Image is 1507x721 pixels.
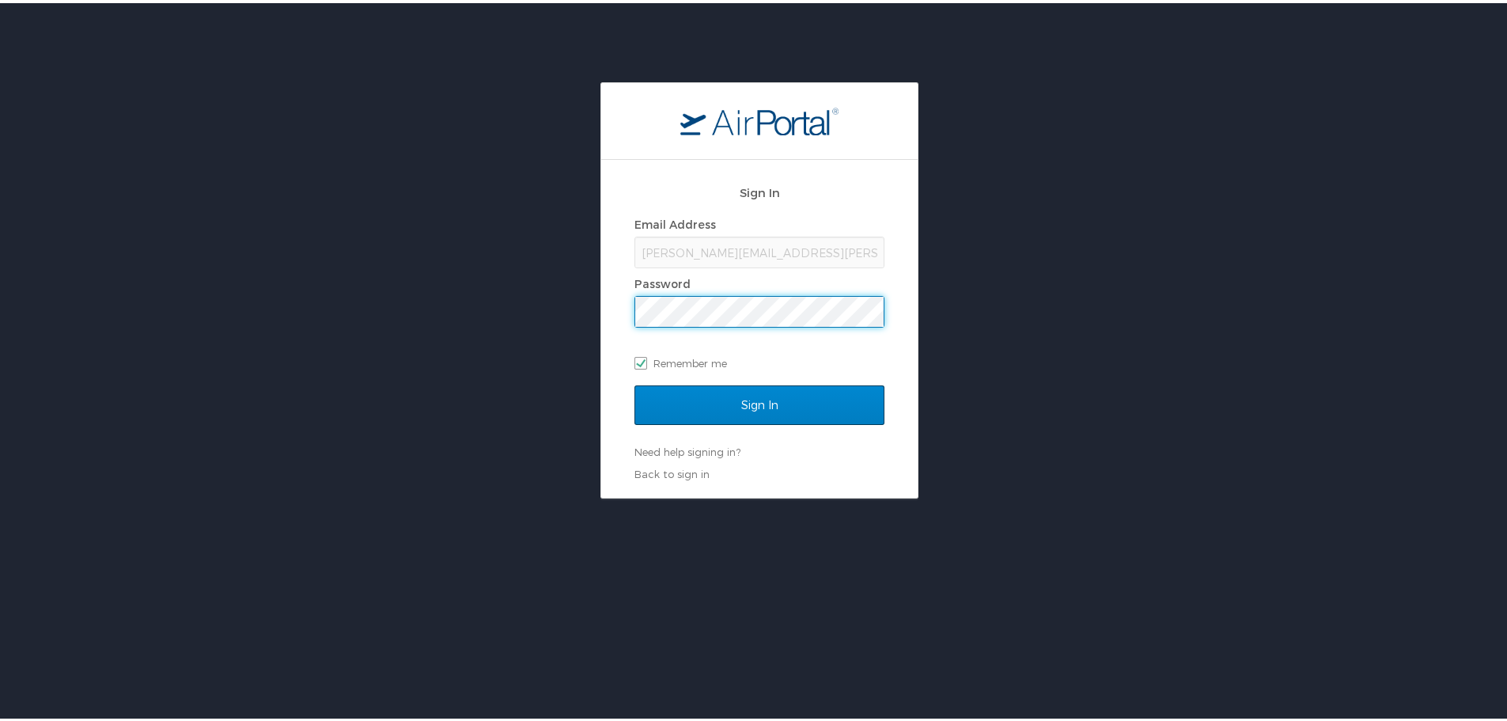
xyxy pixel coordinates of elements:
[634,214,716,228] label: Email Address
[634,382,884,422] input: Sign In
[634,348,884,372] label: Remember me
[634,465,710,477] a: Back to sign in
[634,180,884,199] h2: Sign In
[634,442,740,455] a: Need help signing in?
[680,104,839,132] img: logo
[634,274,691,287] label: Password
